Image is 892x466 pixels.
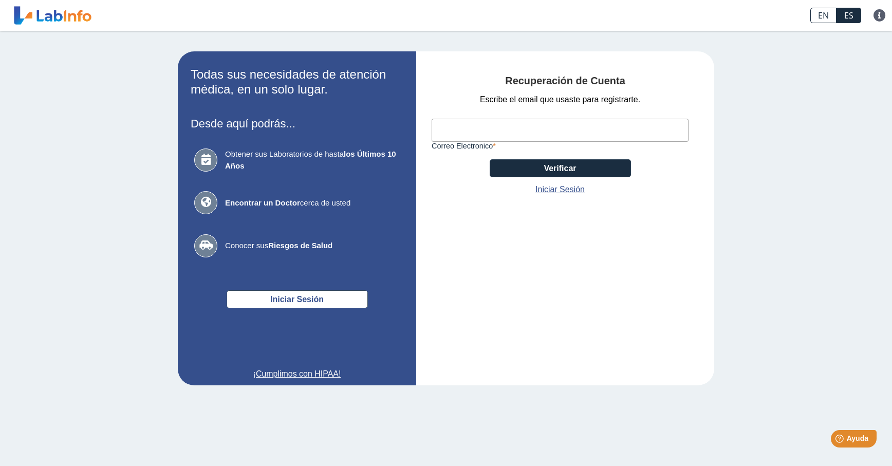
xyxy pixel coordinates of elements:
[225,148,400,172] span: Obtener sus Laboratorios de hasta
[225,240,400,252] span: Conocer sus
[225,150,396,170] b: los Últimos 10 Años
[837,8,861,23] a: ES
[191,368,403,380] a: ¡Cumplimos con HIPAA!
[268,241,332,250] b: Riesgos de Salud
[225,198,300,207] b: Encontrar un Doctor
[227,290,368,308] button: Iniciar Sesión
[801,426,881,455] iframe: Help widget launcher
[810,8,837,23] a: EN
[480,94,640,106] span: Escribe el email que usaste para registrarte.
[225,197,400,209] span: cerca de usted
[432,75,699,87] h4: Recuperación de Cuenta
[191,117,403,130] h3: Desde aquí podrás...
[432,142,689,150] label: Correo Electronico
[490,159,631,177] button: Verificar
[191,67,403,97] h2: Todas sus necesidades de atención médica, en un solo lugar.
[535,183,585,196] a: Iniciar Sesión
